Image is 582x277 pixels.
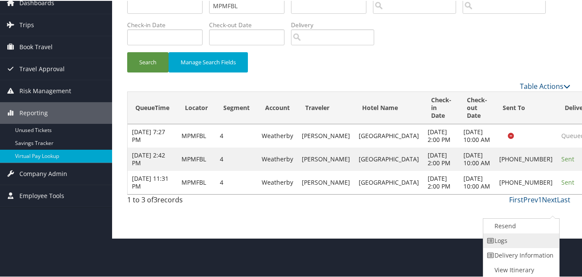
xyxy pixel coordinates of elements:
[153,194,157,204] span: 3
[423,123,459,147] td: [DATE] 2:00 PM
[561,154,574,162] span: Sent
[19,79,71,101] span: Risk Management
[520,81,570,90] a: Table Actions
[216,147,257,170] td: 4
[483,262,557,277] a: View Itinerary
[209,20,291,28] label: Check-out Date
[495,91,557,123] th: Sent To: activate to sort column ascending
[177,147,216,170] td: MPMFBL
[257,123,297,147] td: Weatherby
[483,218,557,233] a: Resend
[127,194,228,208] div: 1 to 3 of records
[557,194,570,204] a: Last
[423,147,459,170] td: [DATE] 2:00 PM
[423,170,459,193] td: [DATE] 2:00 PM
[509,194,523,204] a: First
[561,177,574,186] span: Sent
[128,170,177,193] td: [DATE] 11:31 PM
[291,20,381,28] label: Delivery
[297,170,354,193] td: [PERSON_NAME]
[483,247,557,262] a: Delivery Information
[177,170,216,193] td: MPMFBL
[216,123,257,147] td: 4
[297,91,354,123] th: Traveler: activate to sort column ascending
[127,51,169,72] button: Search
[459,91,495,123] th: Check-out Date: activate to sort column ascending
[354,170,423,193] td: [GEOGRAPHIC_DATA]
[177,91,216,123] th: Locator: activate to sort column ascending
[354,123,423,147] td: [GEOGRAPHIC_DATA]
[19,101,48,123] span: Reporting
[127,20,209,28] label: Check-in Date
[523,194,538,204] a: Prev
[459,147,495,170] td: [DATE] 10:00 AM
[483,233,557,247] a: Logs
[495,147,557,170] td: [PHONE_NUMBER]
[177,123,216,147] td: MPMFBL
[19,162,67,184] span: Company Admin
[459,170,495,193] td: [DATE] 10:00 AM
[538,194,542,204] a: 1
[169,51,248,72] button: Manage Search Fields
[354,147,423,170] td: [GEOGRAPHIC_DATA]
[128,91,177,123] th: QueueTime: activate to sort column ascending
[459,123,495,147] td: [DATE] 10:00 AM
[257,91,297,123] th: Account: activate to sort column ascending
[257,170,297,193] td: Weatherby
[495,170,557,193] td: [PHONE_NUMBER]
[257,147,297,170] td: Weatherby
[19,13,34,35] span: Trips
[128,147,177,170] td: [DATE] 2:42 PM
[216,91,257,123] th: Segment: activate to sort column ascending
[297,147,354,170] td: [PERSON_NAME]
[19,35,53,57] span: Book Travel
[216,170,257,193] td: 4
[128,123,177,147] td: [DATE] 7:27 PM
[19,57,65,79] span: Travel Approval
[297,123,354,147] td: [PERSON_NAME]
[423,91,459,123] th: Check-in Date: activate to sort column ascending
[542,194,557,204] a: Next
[19,184,64,206] span: Employee Tools
[354,91,423,123] th: Hotel Name: activate to sort column ascending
